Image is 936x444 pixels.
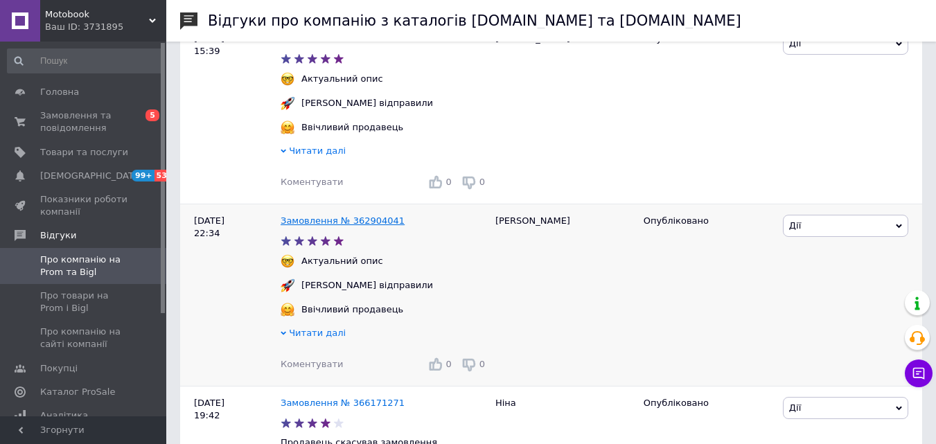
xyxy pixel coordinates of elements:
[40,326,128,350] span: Про компанію на сайті компанії
[180,21,281,204] div: [DATE] 15:39
[281,303,294,317] img: :hugging_face:
[208,12,741,29] h1: Відгуки про компанію з каталогів [DOMAIN_NAME] та [DOMAIN_NAME]
[180,204,281,387] div: [DATE] 22:34
[40,146,128,159] span: Товари та послуги
[289,145,346,156] span: Читати далі
[281,72,294,86] img: :nerd_face:
[298,255,387,267] div: Актуальний опис
[40,109,128,134] span: Замовлення та повідомлення
[40,193,128,218] span: Показники роботи компанії
[40,170,143,182] span: [DEMOGRAPHIC_DATA]
[488,204,637,387] div: [PERSON_NAME]
[45,21,166,33] div: Ваш ID: 3731895
[40,254,128,278] span: Про компанію на Prom та Bigl
[298,73,387,85] div: Актуальний опис
[488,21,637,204] div: [PERSON_NAME]
[281,215,405,226] a: Замовлення № 362904041
[298,303,407,316] div: Ввічливий продавець
[145,109,159,121] span: 5
[789,402,801,413] span: Дії
[644,397,772,409] div: Опубліковано
[154,170,170,181] span: 53
[40,86,79,98] span: Головна
[281,398,405,408] a: Замовлення № 366171271
[644,215,772,227] div: Опубліковано
[281,359,343,369] span: Коментувати
[281,121,294,134] img: :hugging_face:
[789,220,801,231] span: Дії
[281,145,488,161] div: Читати далі
[298,279,436,292] div: [PERSON_NAME] відправили
[479,359,485,369] span: 0
[40,362,78,375] span: Покупці
[281,176,343,188] div: Коментувати
[281,358,343,371] div: Коментувати
[281,33,405,44] a: Замовлення № 365174935
[40,229,76,242] span: Відгуки
[281,327,488,343] div: Читати далі
[40,386,115,398] span: Каталог ProSale
[479,177,485,187] span: 0
[45,8,149,21] span: Motobook
[789,38,801,48] span: Дії
[905,359,933,387] button: Чат з покупцем
[40,290,128,314] span: Про товари на Prom і Bigl
[445,359,451,369] span: 0
[289,328,346,338] span: Читати далі
[445,177,451,187] span: 0
[281,96,294,110] img: :rocket:
[132,170,154,181] span: 99+
[281,177,343,187] span: Коментувати
[40,409,88,422] span: Аналітика
[298,121,407,134] div: Ввічливий продавець
[281,278,294,292] img: :rocket:
[298,97,436,109] div: [PERSON_NAME] відправили
[7,48,164,73] input: Пошук
[281,254,294,268] img: :nerd_face:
